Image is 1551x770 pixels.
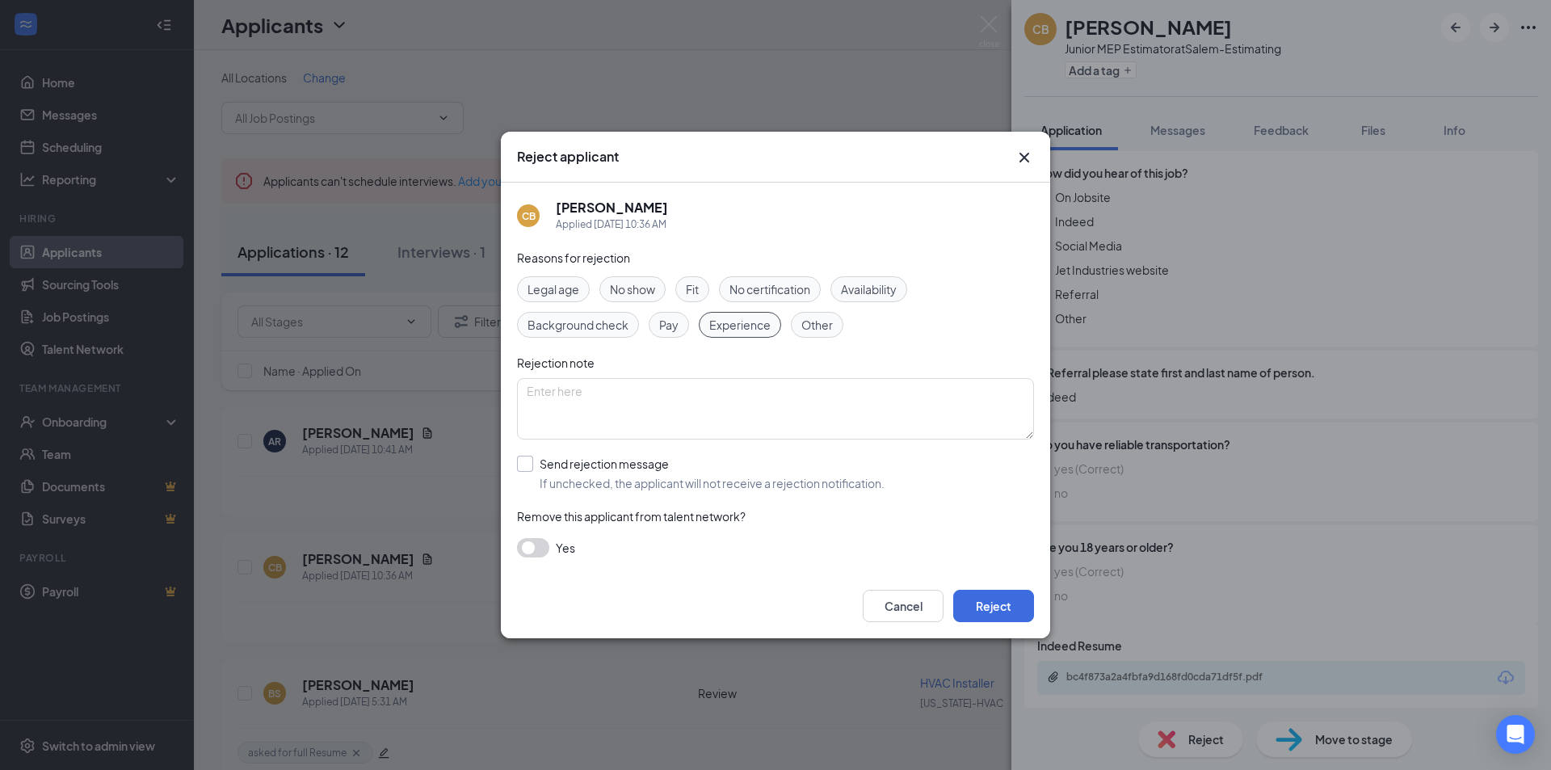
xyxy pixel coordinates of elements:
span: Rejection note [517,356,595,370]
span: Yes [556,538,575,558]
span: Availability [841,280,897,298]
h3: Reject applicant [517,148,619,166]
div: Open Intercom Messenger [1496,715,1535,754]
span: No show [610,280,655,298]
span: Reasons for rejection [517,250,630,265]
button: Reject [953,590,1034,622]
h5: [PERSON_NAME] [556,199,668,217]
span: Other [801,316,833,334]
span: Background check [528,316,628,334]
button: Cancel [863,590,944,622]
span: Legal age [528,280,579,298]
span: Experience [709,316,771,334]
span: Pay [659,316,679,334]
div: Applied [DATE] 10:36 AM [556,217,668,233]
span: No certification [729,280,810,298]
button: Close [1015,148,1034,167]
span: Fit [686,280,699,298]
svg: Cross [1015,148,1034,167]
div: CB [522,209,536,223]
span: Remove this applicant from talent network? [517,509,746,524]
